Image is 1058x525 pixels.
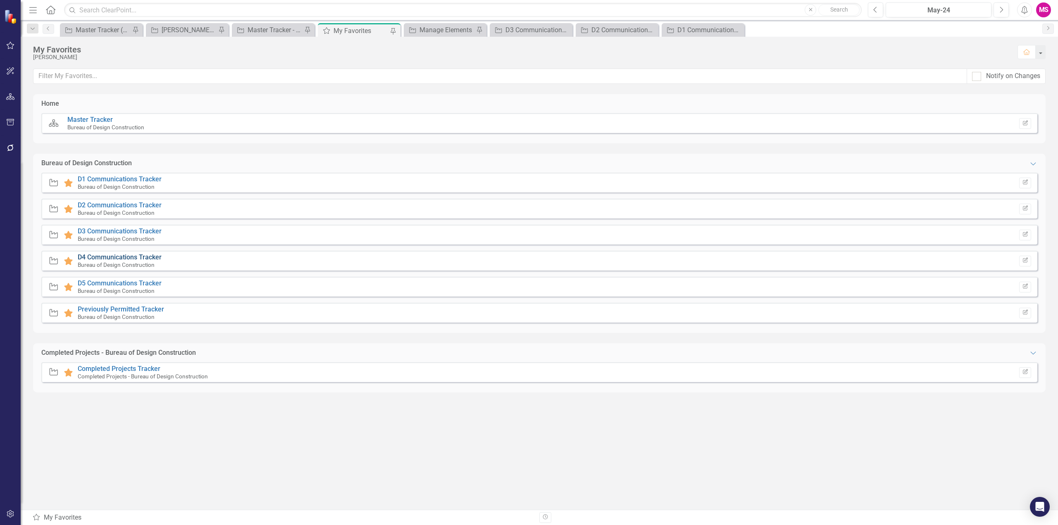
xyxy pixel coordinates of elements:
a: Master Tracker (External) [62,25,130,35]
div: D2 Communications Tracker [591,25,656,35]
button: Set Home Page [1019,118,1031,129]
a: D1 Communications Tracker [664,25,742,35]
button: May-24 [886,2,991,17]
small: Bureau of Design Construction [78,314,155,320]
a: D5 Communications Tracker [78,279,162,287]
a: D4 Communications Tracker [78,253,162,261]
small: Bureau of Design Construction [78,183,155,190]
div: Master Tracker - Current User [248,25,302,35]
div: Notify on Changes [986,71,1040,81]
div: Bureau of Design Construction [41,159,132,168]
small: Bureau of Design Construction [78,235,155,242]
div: My Favorites [334,26,388,36]
input: Search ClearPoint... [64,3,862,17]
button: Search [818,4,860,16]
div: [PERSON_NAME] [33,54,1009,60]
div: May-24 [889,5,989,15]
span: Search [830,6,848,13]
div: Completed Projects - Bureau of Design Construction [41,348,196,358]
div: My Favorites [32,513,533,523]
small: Bureau of Design Construction [78,287,155,294]
a: Previously Permitted Tracker [78,305,164,313]
small: Bureau of Design Construction [67,124,144,131]
small: Bureau of Design Construction [78,209,155,216]
a: Master Tracker - Current User [234,25,302,35]
input: Filter My Favorites... [33,69,967,84]
a: [PERSON_NAME]'s Tracker [148,25,216,35]
small: Completed Projects - Bureau of Design Construction [78,373,208,380]
a: D3 Communications Tracker [492,25,570,35]
div: Manage Elements [419,25,474,35]
a: D2 Communications Tracker [78,201,162,209]
div: Home [41,99,59,109]
div: [PERSON_NAME]'s Tracker [162,25,216,35]
div: My Favorites [33,45,1009,54]
div: Master Tracker (External) [76,25,130,35]
a: D1 Communications Tracker [78,175,162,183]
a: Master Tracker [67,116,113,124]
a: Completed Projects Tracker [78,365,160,373]
img: ClearPoint Strategy [4,9,19,24]
button: MS [1036,2,1051,17]
small: Bureau of Design Construction [78,261,155,268]
div: D3 Communications Tracker [505,25,570,35]
div: Open Intercom Messenger [1030,497,1050,517]
a: Manage Elements [406,25,474,35]
div: D1 Communications Tracker [677,25,742,35]
a: D3 Communications Tracker [78,227,162,235]
a: D2 Communications Tracker [578,25,656,35]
